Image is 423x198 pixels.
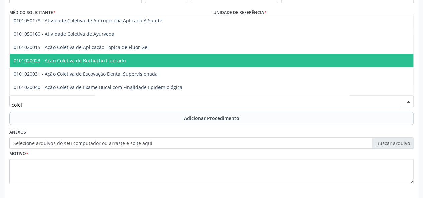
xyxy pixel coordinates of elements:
[184,115,239,122] span: Adicionar Procedimento
[14,44,149,50] span: 0101020015 - Ação Coletiva de Aplicação Tópica de Flúor Gel
[9,112,414,125] button: Adicionar Procedimento
[9,8,56,18] label: Médico Solicitante
[14,31,114,37] span: 0101050160 - Atividade Coletiva de Ayurveda
[14,17,162,24] span: 0101050178 - Atividade Coletiva de Antroposofia Aplicada À Saúde
[9,127,26,138] label: Anexos
[14,84,182,90] span: 0101020040 - Ação Coletiva de Exame Bucal com Finalidade Epidemiológica
[14,57,126,64] span: 0101020023 - Ação Coletiva de Bochecho Fluorado
[9,149,28,159] label: Motivo
[12,98,400,111] input: Buscar por procedimento
[14,71,158,77] span: 0101020031 - Ação Coletiva de Escovação Dental Supervisionada
[213,8,267,18] label: Unidade de referência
